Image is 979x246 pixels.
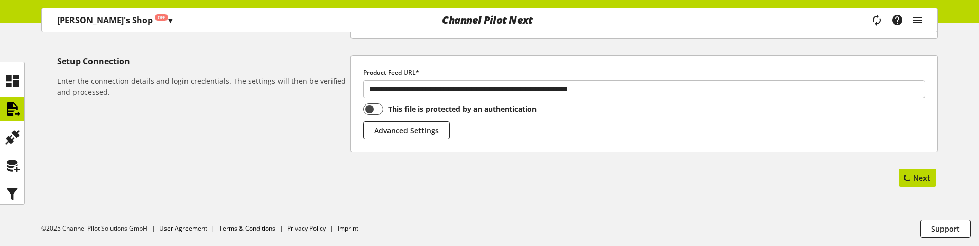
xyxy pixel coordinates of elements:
[57,14,172,26] p: [PERSON_NAME]'s Shop
[41,224,159,233] li: ©2025 Channel Pilot Solutions GmbH
[219,224,275,233] a: Terms & Conditions
[158,14,165,21] span: Off
[338,224,358,233] a: Imprint
[383,103,537,114] span: This file is protected by an authentication
[374,125,439,136] span: Advanced Settings
[57,55,346,67] h5: Setup Connection
[159,224,207,233] a: User Agreement
[57,76,346,97] h6: Enter the connection details and login credentials. The settings will then be verified and proces...
[41,8,938,32] nav: main navigation
[920,220,971,238] button: Support
[363,68,419,77] span: Product Feed URL*
[287,224,326,233] a: Privacy Policy
[363,121,450,139] button: Advanced Settings
[931,223,960,234] span: Support
[168,14,172,26] span: ▾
